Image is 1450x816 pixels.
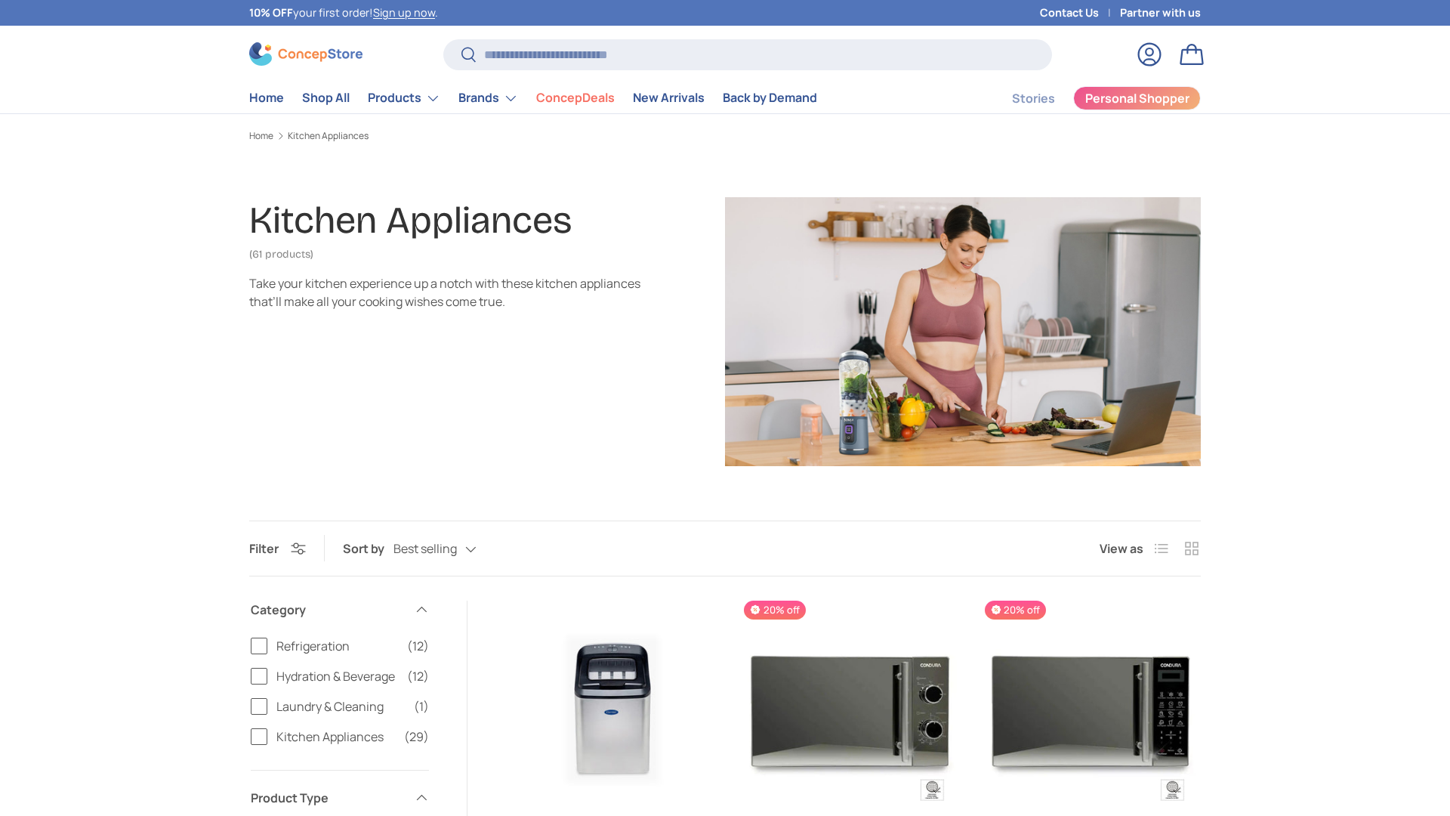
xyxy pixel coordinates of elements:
[249,129,1201,143] nav: Breadcrumbs
[407,667,429,685] span: (12)
[725,197,1201,466] img: Kitchen Appliances
[1073,86,1201,110] a: Personal Shopper
[343,539,393,558] label: Sort by
[744,601,805,620] span: 20% off
[393,542,457,556] span: Best selling
[1120,5,1201,21] a: Partner with us
[249,248,313,261] span: (61 products)
[288,131,369,141] a: Kitchen Appliances
[251,601,405,619] span: Category
[249,131,273,141] a: Home
[276,728,395,746] span: Kitchen Appliances
[249,42,362,66] img: ConcepStore
[249,5,293,20] strong: 10% OFF
[976,83,1201,113] nav: Secondary
[276,637,398,655] span: Refrigeration
[276,667,398,685] span: Hydration & Beverage
[276,697,405,716] span: Laundry & Cleaning
[249,83,284,113] a: Home
[536,83,615,113] a: ConcepDeals
[1012,84,1055,113] a: Stories
[407,637,429,655] span: (12)
[633,83,705,113] a: New Arrivals
[359,83,449,113] summary: Products
[249,540,306,557] button: Filter
[1040,5,1120,21] a: Contact Us
[449,83,527,113] summary: Brands
[985,601,1046,620] span: 20% off
[723,83,817,113] a: Back by Demand
[249,5,438,21] p: your first order! .
[249,198,572,243] h1: Kitchen Appliances
[249,274,640,311] div: Take your kitchen experience up a notch with these kitchen appliances that’ll make all your cooki...
[1085,92,1189,104] span: Personal Shopper
[368,83,440,113] a: Products
[249,83,817,113] nav: Primary
[458,83,518,113] a: Brands
[414,697,429,716] span: (1)
[302,83,350,113] a: Shop All
[251,789,405,807] span: Product Type
[251,583,429,637] summary: Category
[393,536,507,562] button: Best selling
[404,728,429,746] span: (29)
[373,5,435,20] a: Sign up now
[249,540,279,557] span: Filter
[1100,539,1143,558] span: View as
